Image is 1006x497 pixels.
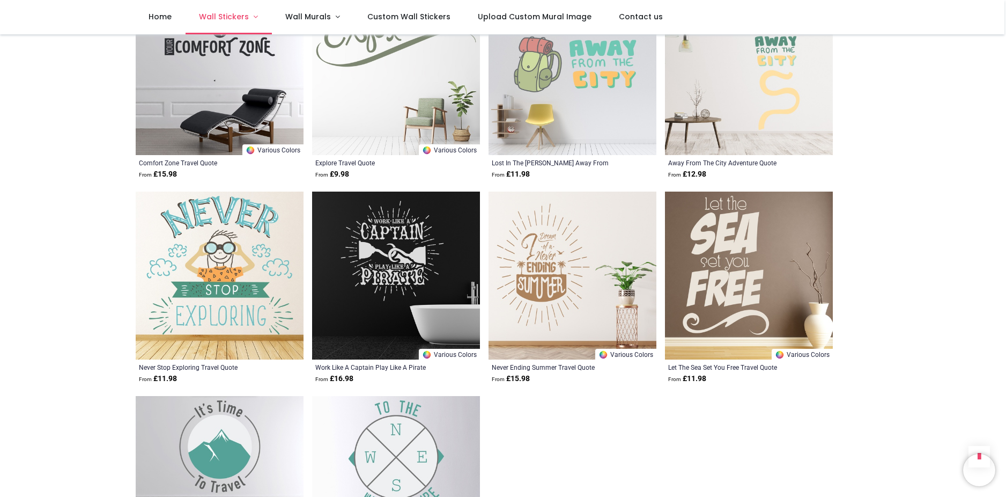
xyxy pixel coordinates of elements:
[775,350,785,360] img: Color Wheel
[668,158,797,167] a: Away From The City Adventure Quote
[668,363,797,371] a: Let The Sea Set You Free Travel Quote
[422,350,432,360] img: Color Wheel
[478,11,591,22] span: Upload Custom Mural Image
[315,158,445,167] a: Explore Travel Quote
[149,11,172,22] span: Home
[668,374,706,384] strong: £ 11.98
[315,376,328,382] span: From
[367,11,450,22] span: Custom Wall Stickers
[315,169,349,180] strong: £ 9.98
[492,172,505,178] span: From
[285,11,331,22] span: Wall Murals
[492,158,621,167] a: Lost In The [PERSON_NAME] Away From [GEOGRAPHIC_DATA]
[199,11,249,22] span: Wall Stickers
[422,145,432,155] img: Color Wheel
[139,158,268,167] a: Comfort Zone Travel Quote
[665,192,833,360] img: Let The Sea Set You Free Travel Quote Wall Sticker
[136,192,304,360] img: Never Stop Exploring Travel Quote Wall Sticker
[139,374,177,384] strong: £ 11.98
[312,192,480,360] img: Work Like A Captain Play Like A Pirate Wall Sticker
[619,11,663,22] span: Contact us
[315,363,445,371] a: Work Like A Captain Play Like A Pirate
[315,374,353,384] strong: £ 16.98
[246,145,255,155] img: Color Wheel
[139,376,152,382] span: From
[242,144,304,155] a: Various Colors
[595,349,656,360] a: Various Colors
[315,172,328,178] span: From
[139,363,268,371] a: Never Stop Exploring Travel Quote
[963,454,995,486] iframe: Brevo live chat
[668,172,681,178] span: From
[492,374,530,384] strong: £ 15.98
[492,169,530,180] strong: £ 11.98
[668,376,681,382] span: From
[598,350,608,360] img: Color Wheel
[139,172,152,178] span: From
[139,169,177,180] strong: £ 15.98
[419,349,480,360] a: Various Colors
[489,192,656,360] img: Never Ending Summer Travel Quote Wall Sticker
[772,349,833,360] a: Various Colors
[668,169,706,180] strong: £ 12.98
[492,376,505,382] span: From
[492,363,621,371] a: Never Ending Summer Travel Quote
[419,144,480,155] a: Various Colors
